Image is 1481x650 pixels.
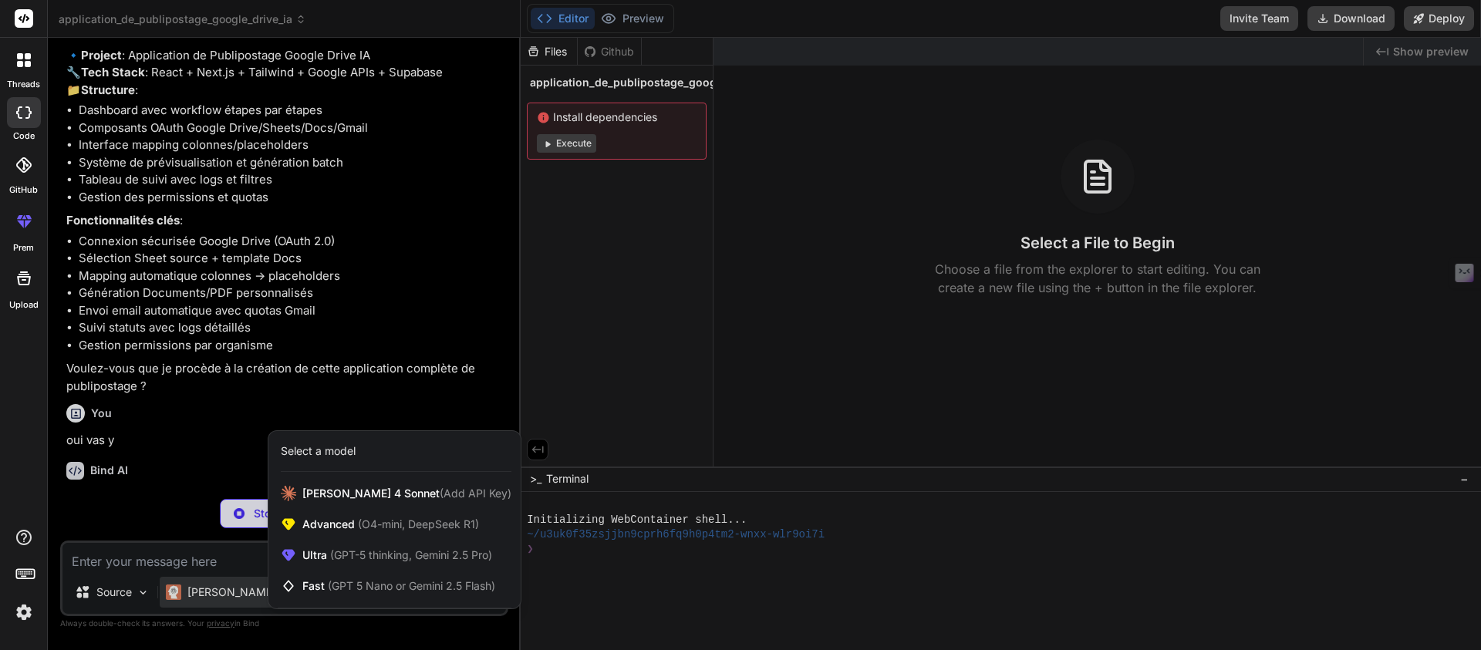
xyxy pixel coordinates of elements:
[327,548,492,561] span: (GPT-5 thinking, Gemini 2.5 Pro)
[13,130,35,143] label: code
[302,547,492,563] span: Ultra
[302,517,479,532] span: Advanced
[11,599,37,625] img: settings
[440,487,511,500] span: (Add API Key)
[355,517,479,530] span: (O4-mini, DeepSeek R1)
[9,184,38,197] label: GitHub
[9,298,39,312] label: Upload
[302,578,495,594] span: Fast
[328,579,495,592] span: (GPT 5 Nano or Gemini 2.5 Flash)
[302,486,511,501] span: [PERSON_NAME] 4 Sonnet
[281,443,356,459] div: Select a model
[7,78,40,91] label: threads
[13,241,34,254] label: prem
